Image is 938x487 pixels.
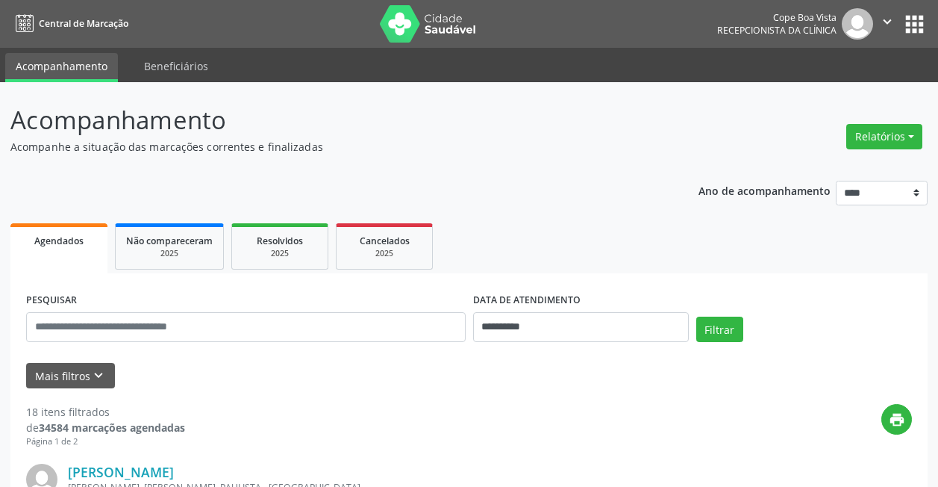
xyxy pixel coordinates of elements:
div: Cope Boa Vista [717,11,837,24]
i: keyboard_arrow_down [90,367,107,384]
div: 2025 [126,248,213,259]
div: 18 itens filtrados [26,404,185,420]
strong: 34584 marcações agendadas [39,421,185,435]
div: Página 1 de 2 [26,435,185,448]
p: Acompanhamento [10,102,652,139]
button: apps [901,11,928,37]
span: Agendados [34,235,84,247]
button: Relatórios [846,124,922,149]
div: 2025 [243,248,317,259]
a: Acompanhamento [5,53,118,82]
p: Ano de acompanhamento [698,181,831,199]
span: Recepcionista da clínica [717,24,837,37]
label: PESQUISAR [26,289,77,312]
i: print [889,412,905,428]
div: de [26,420,185,435]
div: 2025 [347,248,422,259]
span: Cancelados [360,235,410,247]
p: Acompanhe a situação das marcações correntes e finalizadas [10,139,652,155]
span: Não compareceram [126,235,213,247]
span: Central de Marcação [39,17,128,30]
a: Beneficiários [134,53,219,79]
a: [PERSON_NAME] [68,464,174,480]
i:  [879,13,895,30]
span: Resolvidos [257,235,303,247]
button: Filtrar [696,317,743,342]
a: Central de Marcação [10,11,128,36]
img: img [842,8,873,40]
label: DATA DE ATENDIMENTO [473,289,581,312]
button:  [873,8,901,40]
button: print [881,404,912,435]
button: Mais filtroskeyboard_arrow_down [26,363,115,389]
